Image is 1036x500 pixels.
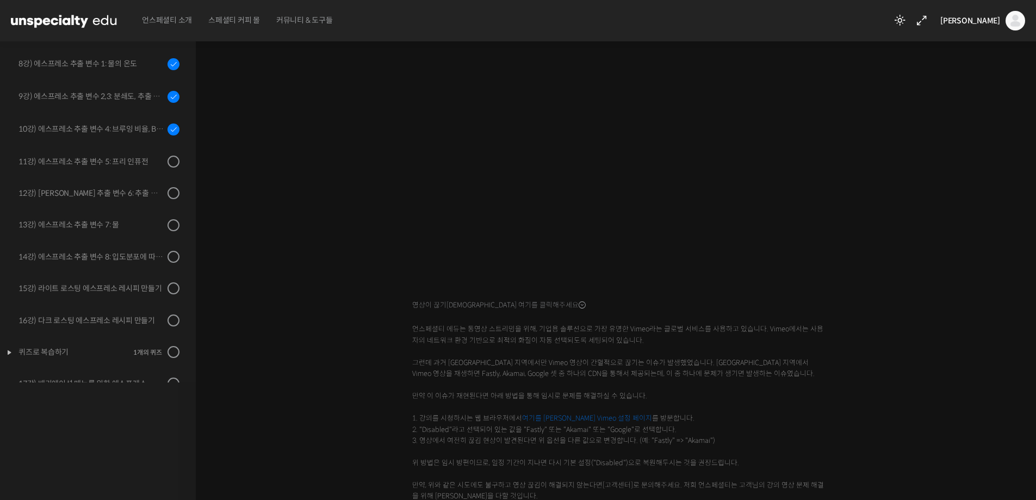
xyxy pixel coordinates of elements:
[18,346,130,358] div: 퀴즈로 복습하기
[18,282,164,294] div: 15강) 라이트 로스팅 에스프레소 레시피 만들기
[18,58,164,70] div: 8강) 에스프레소 추출 변수 1: 물의 온도
[603,481,633,490] span: [고객센터]
[168,361,181,370] span: 설정
[34,361,41,370] span: 홈
[100,362,113,371] span: 대화
[72,345,140,372] a: 대화
[522,414,652,423] a: 여기를 [PERSON_NAME] Vimeo 설정 페이지
[18,156,164,168] div: 11강) 에스프레소 추출 변수 5: 프리 인퓨전
[940,16,1000,26] span: [PERSON_NAME]
[18,378,164,390] div: 17강) 베리에이션 메뉴를 위한 에스프레소
[18,187,164,199] div: 12강) [PERSON_NAME] 추출 변수 6: 추출 압력
[18,314,164,326] div: 16강) 다크 로스팅 에스프레소 레시피 만들기
[412,301,586,310] span: 영상이 끊기[DEMOGRAPHIC_DATA] 여기를 클릭해주세요
[133,347,162,357] div: 1개의 퀴즈
[140,345,209,372] a: 설정
[3,345,72,372] a: 홈
[18,251,164,263] div: 14강) 에스프레소 추출 변수 8: 입도분포에 따른 향미 변화
[18,219,164,231] div: 13강) 에스프레소 추출 변수 7: 물
[18,90,164,102] div: 9강) 에스프레소 추출 변수 2,3: 분쇄도, 추출 시간
[18,123,164,135] div: 10강) 에스프레소 추출 변수 4: 브루잉 비율, Brew Ratio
